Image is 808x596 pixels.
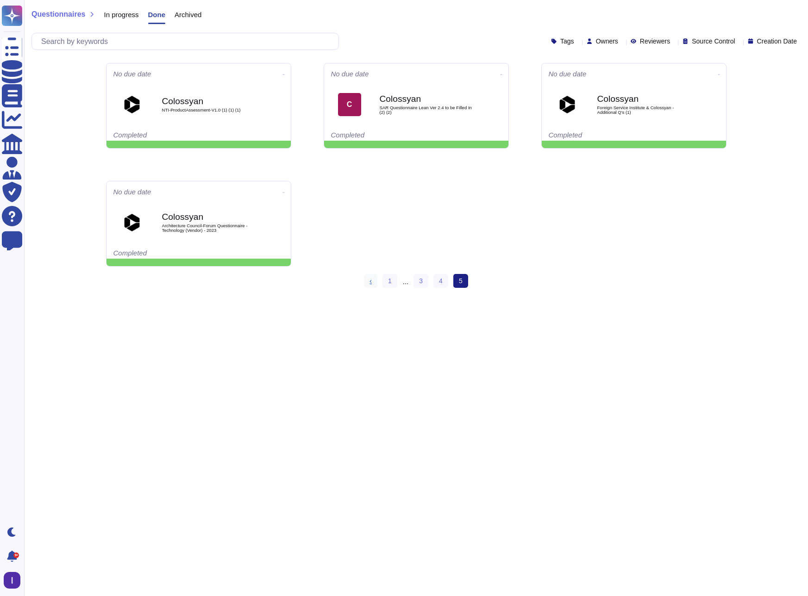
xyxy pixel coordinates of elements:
span: Owners [596,38,618,44]
a: 4 [433,274,448,288]
div: Completed [549,131,662,138]
span: SAR Questionnaire Lean Ver 2.4 to be Filled In (2) (2) [380,106,472,114]
span: NTI-ProductAssessment-V1.0 (1) (1) (1) [162,108,255,112]
span: Tags [560,38,574,44]
div: Completed [113,249,227,256]
span: No due date [331,70,369,77]
span: Archived [175,11,201,18]
span: No due date [549,70,587,77]
b: Colossyan [162,212,255,221]
img: Logo [556,93,579,116]
img: user [4,572,20,589]
img: Logo [120,93,144,116]
b: Colossyan [597,94,690,103]
span: Questionnaires [31,11,85,18]
span: Source Control [692,38,735,44]
span: Reviewers [640,38,670,44]
span: Foreign Service Institute & Colossyan - Additional Q's (1) [597,106,690,114]
span: Creation Date [757,38,797,44]
span: No due date [113,188,151,195]
div: C [338,93,361,116]
span: Done [148,11,166,18]
span: ‹ [370,277,372,285]
div: Completed [331,131,445,138]
span: No due date [113,70,151,77]
span: 5 [453,274,468,288]
button: user [2,570,27,590]
div: ... [403,274,409,289]
input: Search by keywords [37,33,338,50]
img: Logo [120,211,144,234]
div: Completed [113,131,227,138]
a: 1 [382,274,397,288]
a: 3 [413,274,428,288]
span: In progress [104,11,138,18]
b: Colossyan [162,97,255,106]
b: Colossyan [380,94,472,103]
span: Architecture Council-Forum Questionnaire - Technology (Vendor) - 2023 [162,223,255,232]
div: 9+ [13,553,19,558]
